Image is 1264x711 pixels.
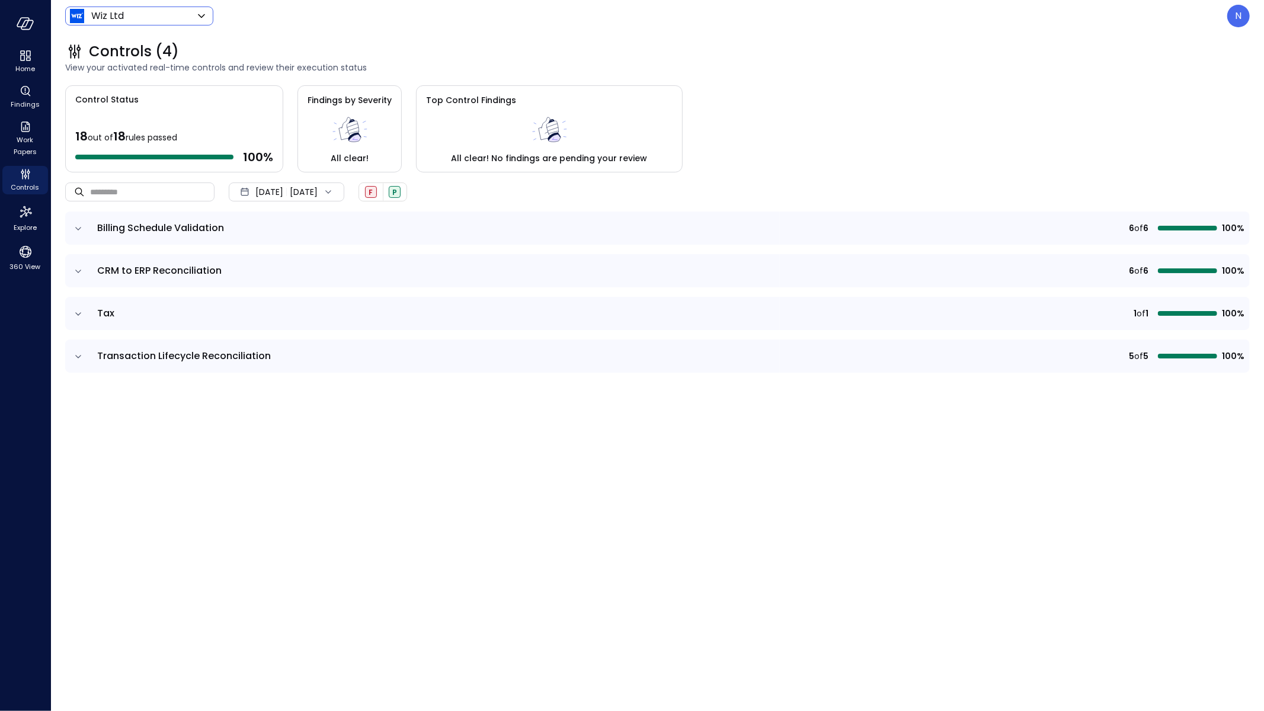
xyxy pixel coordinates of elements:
[2,201,48,235] div: Explore
[65,61,1250,74] span: View your activated real-time controls and review their execution status
[2,166,48,194] div: Controls
[1143,350,1148,363] span: 5
[369,187,373,197] span: F
[389,186,401,198] div: Passed
[72,308,84,320] button: expand row
[1134,264,1143,277] span: of
[7,134,43,158] span: Work Papers
[1222,307,1243,320] span: 100%
[243,149,273,165] span: 100 %
[1143,264,1148,277] span: 6
[72,265,84,277] button: expand row
[11,181,40,193] span: Controls
[97,221,224,235] span: Billing Schedule Validation
[15,63,35,75] span: Home
[2,118,48,159] div: Work Papers
[113,128,126,145] span: 18
[255,185,283,198] span: [DATE]
[1129,264,1134,277] span: 6
[1145,307,1148,320] span: 1
[392,187,397,197] span: P
[426,94,516,106] span: Top Control Findings
[11,98,40,110] span: Findings
[72,351,84,363] button: expand row
[97,349,271,363] span: Transaction Lifecycle Reconciliation
[1134,307,1137,320] span: 1
[1129,350,1134,363] span: 5
[1222,350,1243,363] span: 100%
[331,152,369,165] span: All clear!
[2,47,48,76] div: Home
[14,222,37,233] span: Explore
[97,264,222,277] span: CRM to ERP Reconciliation
[66,86,139,106] span: Control Status
[452,152,648,165] span: All clear! No findings are pending your review
[1134,350,1143,363] span: of
[126,132,177,143] span: rules passed
[1143,222,1148,235] span: 6
[1227,5,1250,27] div: Noy Vadai
[97,306,114,320] span: Tax
[89,42,179,61] span: Controls (4)
[1236,9,1242,23] p: N
[88,132,113,143] span: out of
[1129,222,1134,235] span: 6
[2,83,48,111] div: Findings
[308,94,392,106] span: Findings by Severity
[1222,264,1243,277] span: 100%
[1134,222,1143,235] span: of
[91,9,124,23] p: Wiz Ltd
[75,128,88,145] span: 18
[2,242,48,274] div: 360 View
[10,261,41,273] span: 360 View
[70,9,84,23] img: Icon
[365,186,377,198] div: Failed
[1222,222,1243,235] span: 100%
[1137,307,1145,320] span: of
[72,223,84,235] button: expand row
